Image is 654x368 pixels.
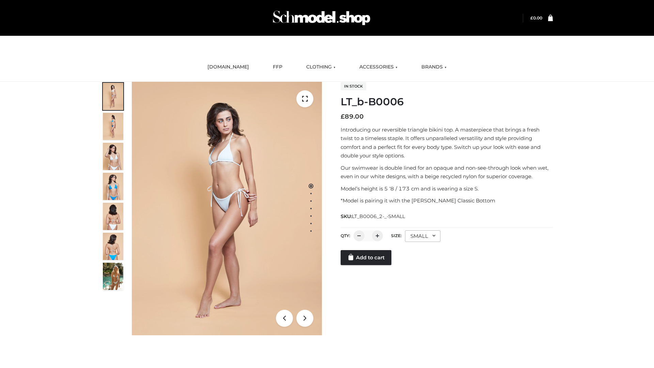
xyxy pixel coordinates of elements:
p: Model’s height is 5 ‘8 / 173 cm and is wearing a size S. [341,184,553,193]
div: SMALL [405,230,440,242]
img: ArielClassicBikiniTop_CloudNine_AzureSky_OW114ECO_2-scaled.jpg [103,113,123,140]
a: ACCESSORIES [354,60,403,75]
img: Schmodel Admin 964 [270,4,373,31]
img: ArielClassicBikiniTop_CloudNine_AzureSky_OW114ECO_1 [132,82,322,335]
span: In stock [341,82,366,90]
a: Add to cart [341,250,391,265]
img: ArielClassicBikiniTop_CloudNine_AzureSky_OW114ECO_8-scaled.jpg [103,233,123,260]
h1: LT_b-B0006 [341,96,553,108]
p: Introducing our reversible triangle bikini top. A masterpiece that brings a fresh twist to a time... [341,125,553,160]
img: Arieltop_CloudNine_AzureSky2.jpg [103,263,123,290]
img: ArielClassicBikiniTop_CloudNine_AzureSky_OW114ECO_3-scaled.jpg [103,143,123,170]
span: £ [341,113,345,120]
p: *Model is pairing it with the [PERSON_NAME] Classic Bottom [341,196,553,205]
label: Size: [391,233,402,238]
bdi: 89.00 [341,113,364,120]
bdi: 0.00 [530,15,542,20]
label: QTY: [341,233,350,238]
a: FFP [268,60,287,75]
a: £0.00 [530,15,542,20]
img: ArielClassicBikiniTop_CloudNine_AzureSky_OW114ECO_4-scaled.jpg [103,173,123,200]
p: Our swimwear is double lined for an opaque and non-see-through look when wet, even in our white d... [341,164,553,181]
a: BRANDS [416,60,452,75]
span: LT_B0006_2-_-SMALL [352,213,405,219]
span: £ [530,15,533,20]
img: ArielClassicBikiniTop_CloudNine_AzureSky_OW114ECO_1-scaled.jpg [103,83,123,110]
a: [DOMAIN_NAME] [202,60,254,75]
a: CLOTHING [301,60,341,75]
img: ArielClassicBikiniTop_CloudNine_AzureSky_OW114ECO_7-scaled.jpg [103,203,123,230]
span: SKU: [341,212,406,220]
